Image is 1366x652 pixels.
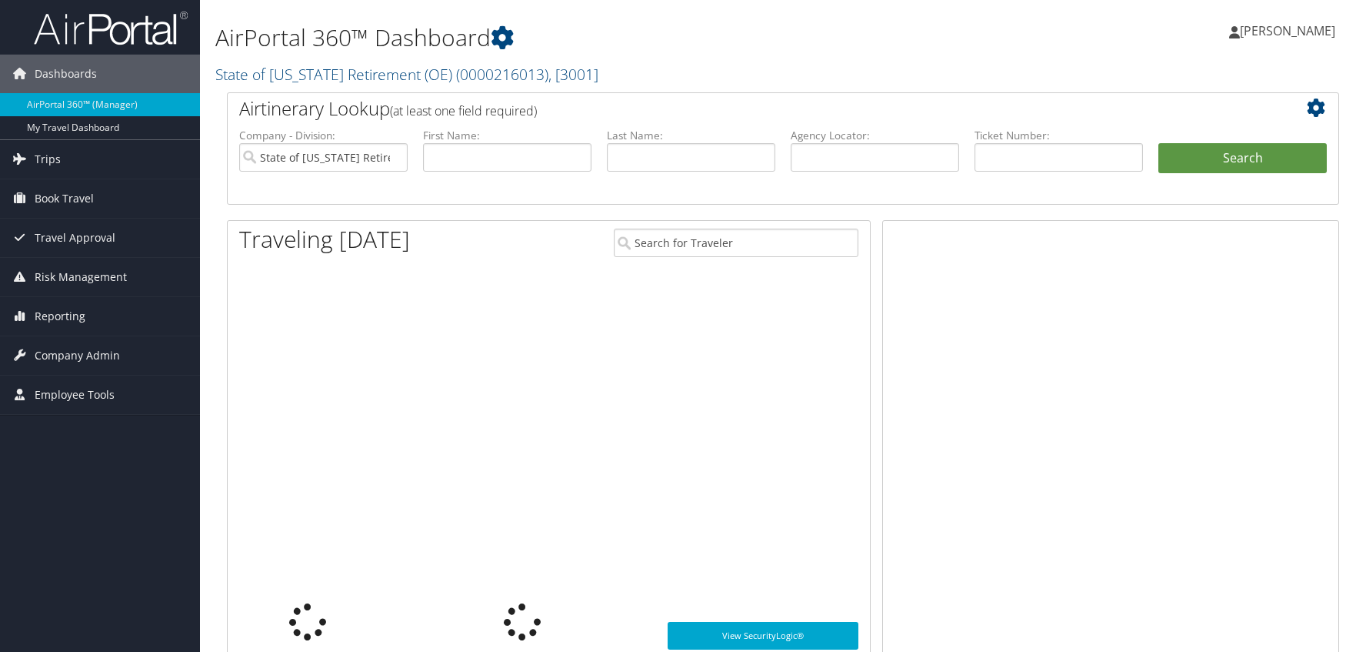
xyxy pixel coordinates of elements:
h1: AirPortal 360™ Dashboard [215,22,972,54]
label: Agency Locator: [791,128,959,143]
span: (at least one field required) [390,102,537,119]
span: Employee Tools [35,376,115,414]
span: Book Travel [35,179,94,218]
span: Trips [35,140,61,179]
input: Search for Traveler [614,229,858,257]
span: Risk Management [35,258,127,296]
span: Travel Approval [35,219,115,257]
span: Reporting [35,297,85,336]
label: First Name: [423,128,591,143]
label: Ticket Number: [975,128,1143,143]
a: [PERSON_NAME] [1229,8,1351,54]
label: Last Name: [607,128,775,143]
a: View SecurityLogic® [668,622,858,650]
label: Company - Division: [239,128,408,143]
span: Company Admin [35,336,120,375]
h1: Traveling [DATE] [239,223,410,256]
span: [PERSON_NAME] [1240,22,1335,39]
span: , [ 3001 ] [548,64,598,85]
span: Dashboards [35,55,97,93]
span: ( 0000216013 ) [456,64,548,85]
img: airportal-logo.png [34,10,188,46]
h2: Airtinerary Lookup [239,95,1234,122]
button: Search [1158,143,1327,174]
a: State of [US_STATE] Retirement (OE) [215,64,598,85]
